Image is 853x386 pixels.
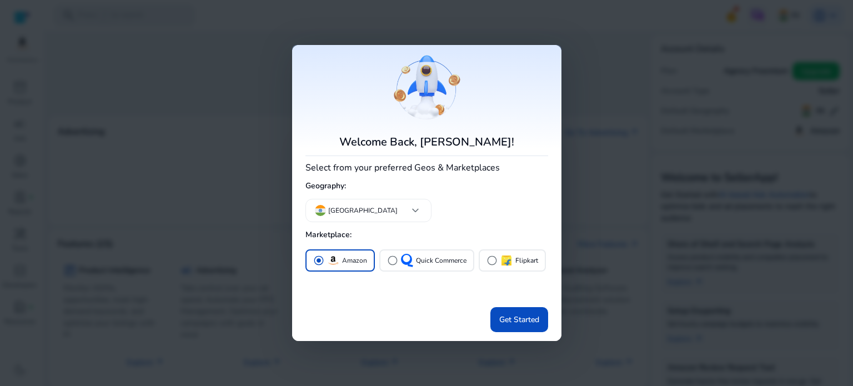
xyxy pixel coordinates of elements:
[313,255,324,266] span: radio_button_checked
[515,255,538,267] p: Flipkart
[500,254,513,267] img: flipkart.svg
[499,314,539,325] span: Get Started
[342,255,367,267] p: Amazon
[328,205,398,215] p: [GEOGRAPHIC_DATA]
[416,255,466,267] p: Quick Commerce
[305,177,548,195] h5: Geography:
[490,307,548,332] button: Get Started
[400,254,414,267] img: QC-logo.svg
[315,205,326,216] img: in.svg
[486,255,498,266] span: radio_button_unchecked
[327,254,340,267] img: amazon.svg
[387,255,398,266] span: radio_button_unchecked
[409,204,422,217] span: keyboard_arrow_down
[305,226,548,244] h5: Marketplace:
